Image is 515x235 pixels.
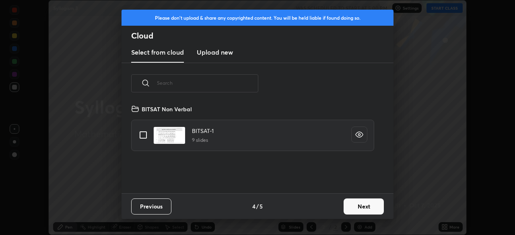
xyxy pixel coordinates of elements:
[252,202,255,210] h4: 4
[260,202,263,210] h4: 5
[131,47,184,57] h3: Select from cloud
[192,127,214,135] h4: BITSAT-1
[256,202,259,210] h4: /
[142,105,192,113] h4: BITSAT Non Verbal
[153,127,185,144] img: 1714544183R3OY9C.pdf
[122,102,384,193] div: grid
[192,137,214,144] h5: 9 slides
[131,31,393,41] h2: Cloud
[157,66,258,100] input: Search
[122,10,393,26] div: Please don't upload & share any copyrighted content. You will be held liable if found doing so.
[197,47,233,57] h3: Upload new
[131,198,171,215] button: Previous
[344,198,384,215] button: Next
